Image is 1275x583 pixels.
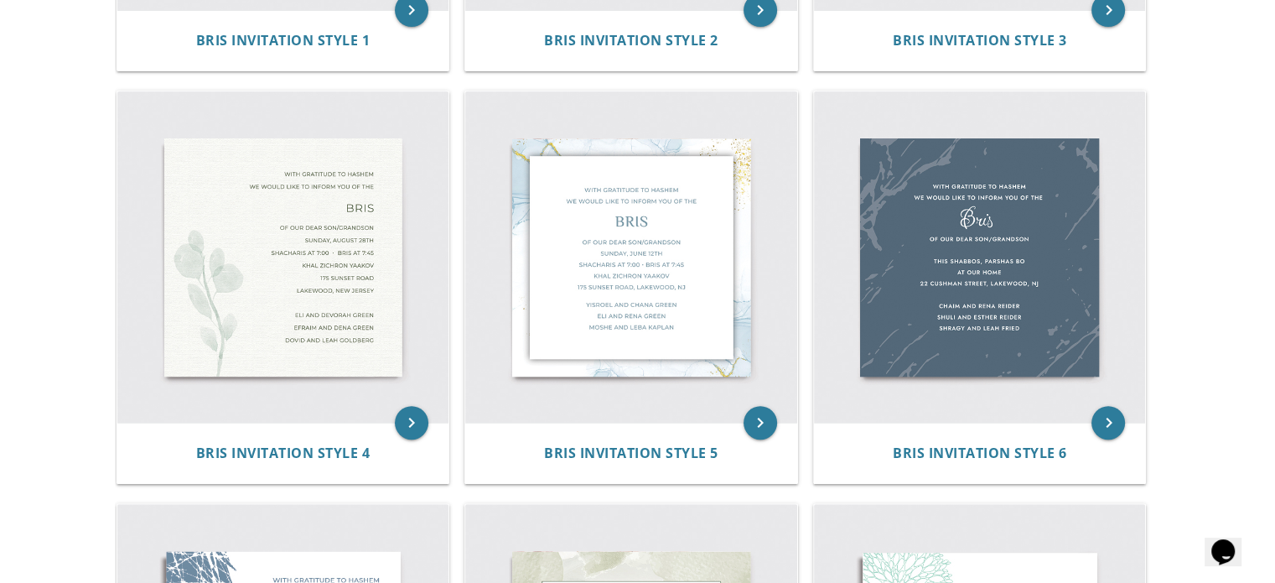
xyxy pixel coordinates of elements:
[814,91,1146,424] img: Bris Invitation Style 6
[196,444,371,462] span: Bris Invitation Style 4
[395,406,428,440] a: keyboard_arrow_right
[117,91,449,424] img: Bris Invitation Style 4
[1091,406,1125,440] a: keyboard_arrow_right
[196,33,371,49] a: Bris Invitation Style 1
[893,31,1067,49] span: Bris Invitation Style 3
[893,444,1067,462] span: Bris Invitation Style 6
[465,91,797,424] img: Bris Invitation Style 5
[544,444,718,462] span: Bris Invitation Style 5
[744,406,777,440] a: keyboard_arrow_right
[544,445,718,461] a: Bris Invitation Style 5
[544,31,718,49] span: Bris Invitation Style 2
[893,445,1067,461] a: Bris Invitation Style 6
[196,445,371,461] a: Bris Invitation Style 4
[1205,516,1258,566] iframe: chat widget
[893,33,1067,49] a: Bris Invitation Style 3
[544,33,718,49] a: Bris Invitation Style 2
[196,31,371,49] span: Bris Invitation Style 1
